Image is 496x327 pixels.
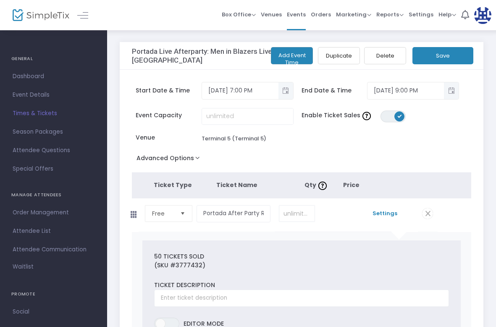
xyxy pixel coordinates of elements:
input: Select date & time [202,84,278,98]
span: Free [152,209,173,218]
span: Social [13,306,94,317]
button: Toggle popup [278,82,293,99]
input: unlimited [202,108,293,124]
button: Select [177,206,189,222]
span: Venues [261,4,282,25]
button: Delete [364,47,406,64]
label: 50 Tickets sold [154,252,204,261]
button: Add Event Time [271,47,313,64]
span: Ticket Name [216,181,257,189]
button: Advanced Options [132,152,208,167]
span: Reports [376,11,404,18]
h3: Portada Live Afterparty: Men in Blazers Live! in [GEOGRAPHIC_DATA] [132,47,293,64]
span: End Date & Time [302,86,367,95]
input: Enter a ticket type name. e.g. General Admission [197,205,270,222]
span: Times & Tickets [13,108,94,119]
span: Ticket Type [154,181,192,189]
div: Terminal 5 (Terminal 5) [202,134,266,143]
label: (SKU #3777432) [154,261,205,270]
span: Dashboard [13,71,94,82]
label: Ticket Description [154,281,215,290]
span: Marketing [336,11,371,18]
span: Help [438,11,456,18]
h4: MANAGE ATTENDEES [11,187,96,203]
h4: GENERAL [11,50,96,67]
span: Price [343,181,360,189]
span: Settings [409,4,433,25]
span: Box Office [222,11,256,18]
span: Settings [368,209,401,218]
span: Events [287,4,306,25]
img: question-mark [318,182,327,190]
span: Special Offers [13,163,94,174]
button: Toggle popup [444,82,459,99]
span: Event Details [13,90,94,100]
span: Venue [136,133,201,142]
button: Save [412,47,473,64]
input: Enter ticket description [154,290,449,307]
span: ON [397,114,402,118]
span: Waitlist [13,263,34,271]
img: question-mark [362,112,371,120]
span: Event Capacity [136,111,201,120]
span: Orders [311,4,331,25]
span: Attendee List [13,226,94,237]
button: Duplicate [318,47,360,64]
input: Select date & time [367,84,444,98]
span: Start Date & Time [136,86,201,95]
h4: PROMOTE [11,286,96,303]
span: Enable Ticket Sales [302,111,381,120]
span: Attendee Questions [13,145,94,156]
span: Qty [304,181,329,189]
span: Season Packages [13,127,94,137]
input: unlimited [279,206,315,222]
span: Order Management [13,207,94,218]
span: Attendee Communication [13,244,94,255]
